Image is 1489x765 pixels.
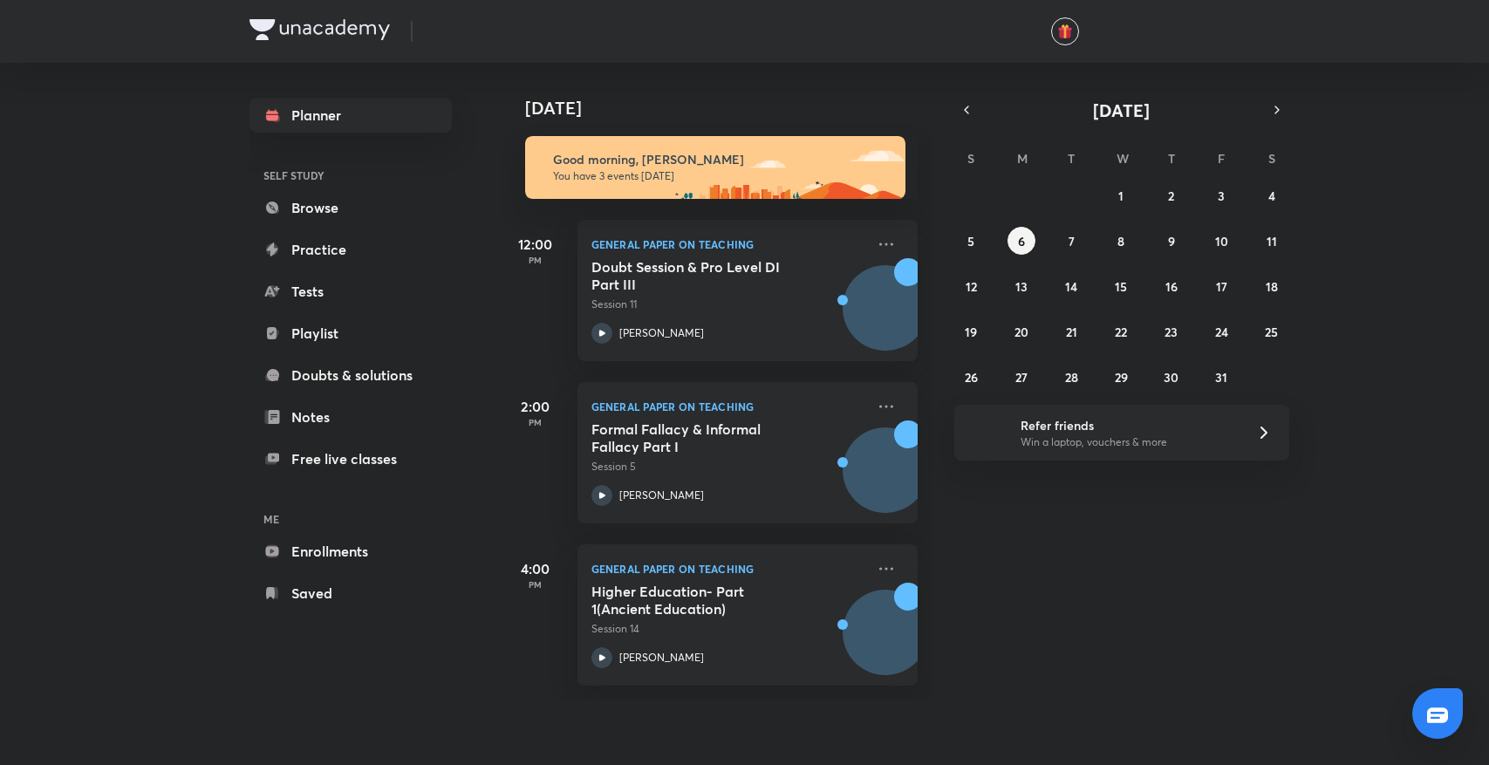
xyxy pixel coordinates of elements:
button: October 3, 2025 [1207,181,1235,209]
abbr: October 28, 2025 [1065,369,1078,386]
abbr: October 10, 2025 [1215,233,1228,249]
abbr: October 3, 2025 [1218,188,1225,204]
abbr: October 16, 2025 [1165,278,1178,295]
a: Practice [249,232,452,267]
button: October 24, 2025 [1207,318,1235,345]
abbr: Friday [1218,150,1225,167]
button: October 18, 2025 [1258,272,1286,300]
img: Avatar [844,437,927,521]
button: October 23, 2025 [1158,318,1185,345]
a: Notes [249,400,452,434]
abbr: October 29, 2025 [1115,369,1128,386]
abbr: October 20, 2025 [1014,324,1028,340]
button: October 17, 2025 [1207,272,1235,300]
h6: Refer friends [1021,416,1235,434]
a: Doubts & solutions [249,358,452,393]
h5: 2:00 [501,396,570,417]
p: PM [501,579,570,590]
a: Browse [249,190,452,225]
abbr: October 23, 2025 [1165,324,1178,340]
h5: Formal Fallacy & Informal Fallacy Part I [591,420,809,455]
h5: Higher Education- Part 1(Ancient Education) [591,583,809,618]
abbr: October 24, 2025 [1215,324,1228,340]
button: October 12, 2025 [957,272,985,300]
a: Company Logo [249,19,390,44]
abbr: Saturday [1268,150,1275,167]
abbr: Wednesday [1117,150,1129,167]
p: [PERSON_NAME] [619,488,704,503]
h6: ME [249,504,452,534]
button: October 30, 2025 [1158,363,1185,391]
p: PM [501,255,570,265]
h6: SELF STUDY [249,161,452,190]
button: October 27, 2025 [1007,363,1035,391]
p: Session 11 [591,297,865,312]
abbr: Sunday [967,150,974,167]
abbr: October 11, 2025 [1267,233,1277,249]
p: [PERSON_NAME] [619,325,704,341]
p: [PERSON_NAME] [619,650,704,666]
button: October 1, 2025 [1107,181,1135,209]
a: Playlist [249,316,452,351]
abbr: October 30, 2025 [1164,369,1178,386]
button: October 29, 2025 [1107,363,1135,391]
button: October 15, 2025 [1107,272,1135,300]
button: October 14, 2025 [1057,272,1085,300]
abbr: October 15, 2025 [1115,278,1127,295]
abbr: October 12, 2025 [966,278,977,295]
abbr: Monday [1017,150,1028,167]
button: October 25, 2025 [1258,318,1286,345]
abbr: October 4, 2025 [1268,188,1275,204]
abbr: October 5, 2025 [967,233,974,249]
abbr: October 1, 2025 [1118,188,1124,204]
h5: Doubt Session & Pro Level DI Part III [591,258,809,293]
abbr: October 18, 2025 [1266,278,1278,295]
p: You have 3 events [DATE] [553,169,890,183]
img: Avatar [844,599,927,683]
button: avatar [1051,17,1079,45]
p: Win a laptop, vouchers & more [1021,434,1235,450]
button: October 5, 2025 [957,227,985,255]
button: October 19, 2025 [957,318,985,345]
abbr: October 31, 2025 [1215,369,1227,386]
abbr: October 27, 2025 [1015,369,1028,386]
h5: 12:00 [501,234,570,255]
abbr: October 22, 2025 [1115,324,1127,340]
p: General Paper on Teaching [591,234,865,255]
button: October 22, 2025 [1107,318,1135,345]
span: [DATE] [1093,99,1150,122]
p: General Paper on Teaching [591,558,865,579]
button: October 28, 2025 [1057,363,1085,391]
abbr: October 17, 2025 [1216,278,1227,295]
button: October 10, 2025 [1207,227,1235,255]
a: Tests [249,274,452,309]
img: Avatar [844,275,927,359]
button: October 7, 2025 [1057,227,1085,255]
button: October 8, 2025 [1107,227,1135,255]
p: Session 5 [591,459,865,475]
abbr: October 25, 2025 [1265,324,1278,340]
abbr: Thursday [1168,150,1175,167]
button: October 11, 2025 [1258,227,1286,255]
abbr: October 19, 2025 [965,324,977,340]
a: Enrollments [249,534,452,569]
img: Company Logo [249,19,390,40]
button: October 21, 2025 [1057,318,1085,345]
abbr: October 14, 2025 [1065,278,1077,295]
h6: Good morning, [PERSON_NAME] [553,152,890,167]
abbr: October 8, 2025 [1117,233,1124,249]
p: General Paper on Teaching [591,396,865,417]
button: October 9, 2025 [1158,227,1185,255]
img: morning [525,136,905,199]
button: October 26, 2025 [957,363,985,391]
abbr: October 13, 2025 [1015,278,1028,295]
img: avatar [1057,24,1073,39]
button: October 4, 2025 [1258,181,1286,209]
button: October 31, 2025 [1207,363,1235,391]
img: referral [968,415,1003,450]
abbr: October 7, 2025 [1069,233,1075,249]
abbr: October 21, 2025 [1066,324,1077,340]
p: Session 14 [591,621,865,637]
abbr: Tuesday [1068,150,1075,167]
h4: [DATE] [525,98,935,119]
